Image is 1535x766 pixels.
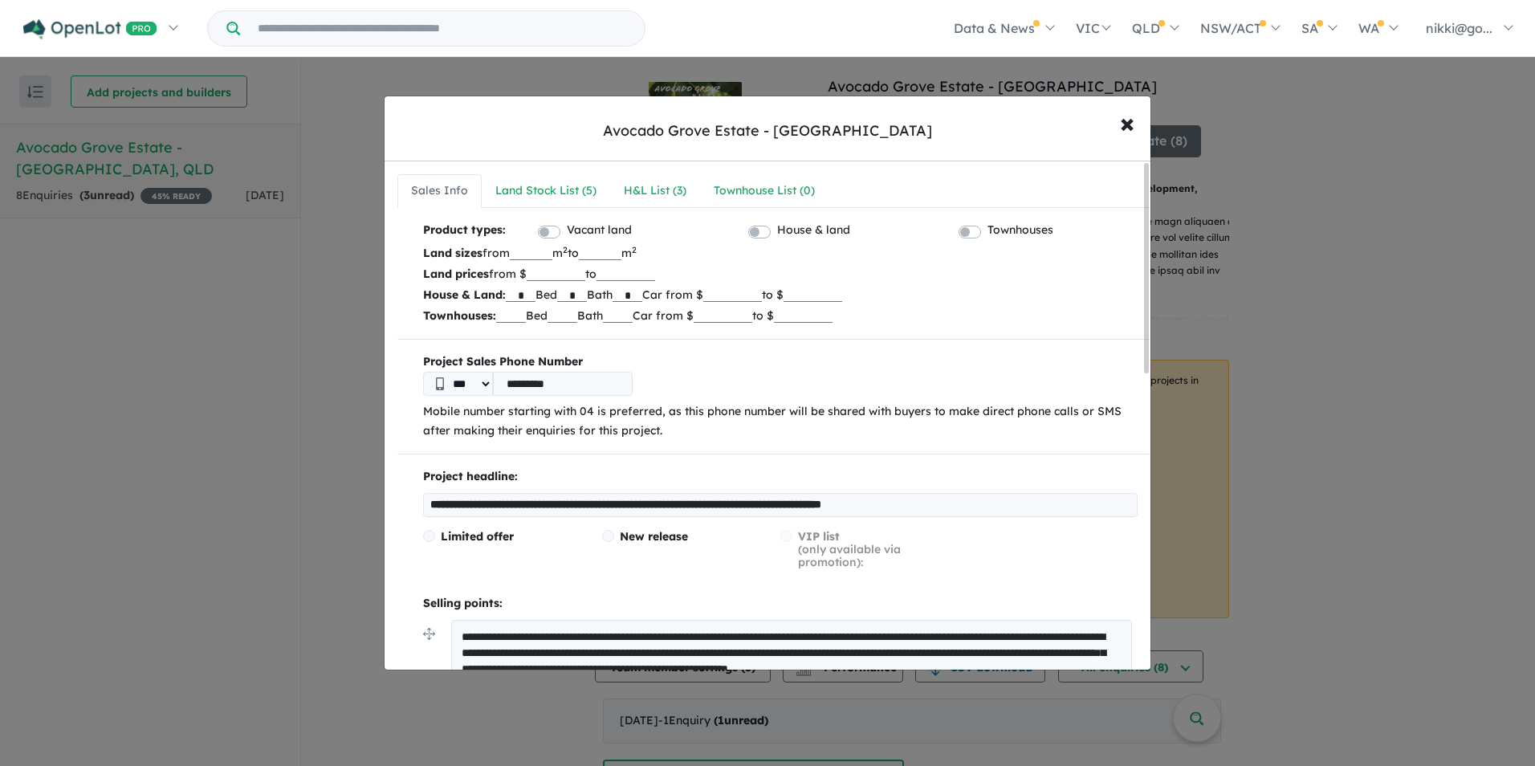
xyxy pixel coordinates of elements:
[423,308,496,323] b: Townhouses:
[423,402,1138,441] p: Mobile number starting with 04 is preferred, as this phone number will be shared with buyers to m...
[620,529,688,544] span: New release
[624,181,686,201] div: H&L List ( 3 )
[243,11,641,46] input: Try estate name, suburb, builder or developer
[632,244,637,255] sup: 2
[603,120,932,141] div: Avocado Grove Estate - [GEOGRAPHIC_DATA]
[423,467,1138,487] p: Project headline:
[411,181,468,201] div: Sales Info
[441,529,514,544] span: Limited offer
[423,242,1138,263] p: from m to m
[23,19,157,39] img: Openlot PRO Logo White
[563,244,568,255] sup: 2
[423,628,435,640] img: drag.svg
[495,181,596,201] div: Land Stock List ( 5 )
[423,221,506,242] b: Product types:
[423,352,1138,372] b: Project Sales Phone Number
[423,305,1138,326] p: Bed Bath Car from $ to $
[567,221,632,240] label: Vacant land
[777,221,850,240] label: House & land
[423,263,1138,284] p: from $ to
[1120,105,1134,140] span: ×
[423,594,1138,613] p: Selling points:
[436,377,444,390] img: Phone icon
[423,267,489,281] b: Land prices
[1426,20,1492,36] span: nikki@go...
[714,181,815,201] div: Townhouse List ( 0 )
[423,287,506,302] b: House & Land:
[987,221,1053,240] label: Townhouses
[423,284,1138,305] p: Bed Bath Car from $ to $
[423,246,482,260] b: Land sizes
